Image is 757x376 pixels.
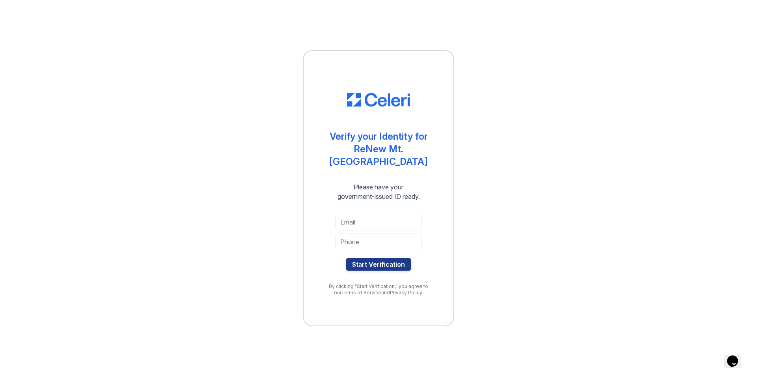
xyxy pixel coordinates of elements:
img: CE_Logo_Blue-a8612792a0a2168367f1c8372b55b34899dd931a85d93a1a3d3e32e68fde9ad4.png [347,93,410,107]
div: By clicking "Start Verification," you agree to our and [319,283,438,296]
a: Terms of Service [341,290,381,296]
input: Phone [335,234,422,250]
div: Please have your government-issued ID ready. [323,182,434,201]
a: Privacy Policy. [390,290,423,296]
div: Verify your Identity for ReNew Mt. [GEOGRAPHIC_DATA] [319,130,438,168]
iframe: chat widget [724,344,749,368]
button: Start Verification [346,258,411,271]
input: Email [335,214,422,230]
